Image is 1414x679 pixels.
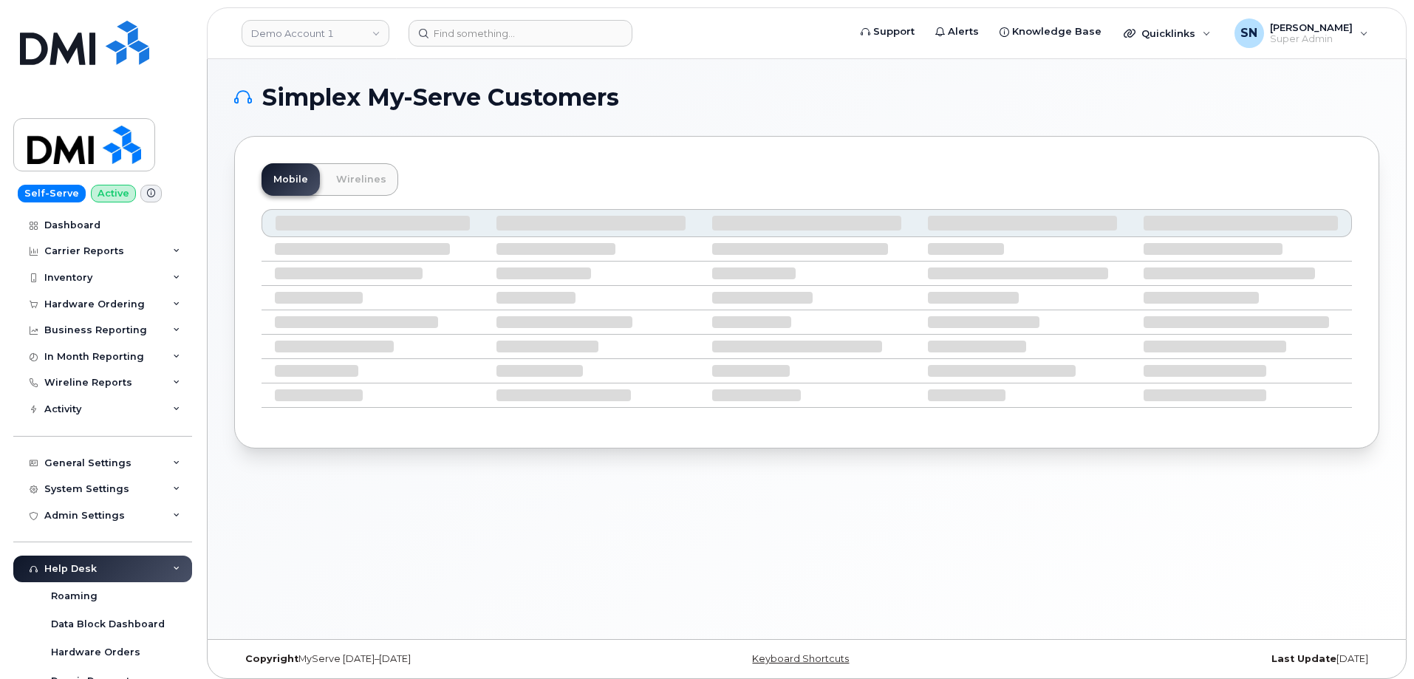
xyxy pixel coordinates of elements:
[234,653,616,665] div: MyServe [DATE]–[DATE]
[1271,653,1336,664] strong: Last Update
[245,653,298,664] strong: Copyright
[262,86,619,109] span: Simplex My-Serve Customers
[324,163,398,196] a: Wirelines
[997,653,1379,665] div: [DATE]
[752,653,849,664] a: Keyboard Shortcuts
[262,163,320,196] a: Mobile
